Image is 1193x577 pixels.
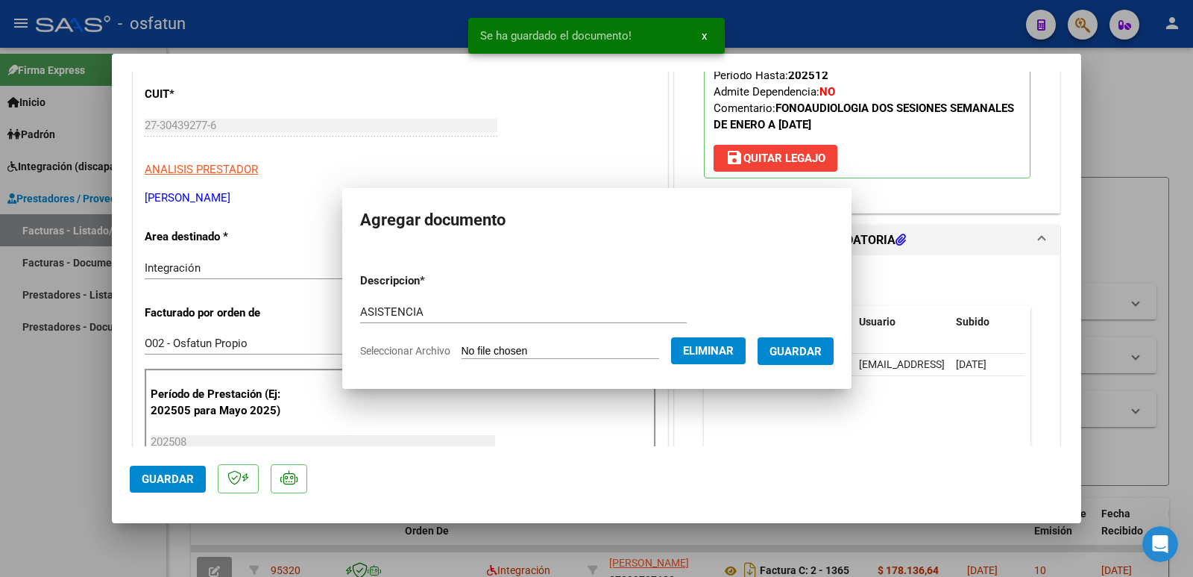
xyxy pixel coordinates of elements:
[145,190,656,207] p: [PERSON_NAME]
[714,145,837,172] button: Quitar Legajo
[725,149,743,166] mat-icon: save
[142,472,194,486] span: Guardar
[130,466,206,493] button: Guardar
[819,85,835,99] strong: NO
[675,225,1060,255] mat-expansion-panel-header: DOCUMENTACIÓN RESPALDATORIA
[145,86,298,103] p: CUIT
[725,152,825,165] span: Quitar Legajo
[145,228,298,246] p: Area destinado *
[853,306,950,338] datatable-header-cell: Usuario
[1024,306,1099,338] datatable-header-cell: Acción
[758,337,834,365] button: Guardar
[859,316,895,328] span: Usuario
[671,337,746,364] button: Eliminar
[714,102,1014,131] span: Comentario:
[360,206,834,234] h2: Agregar documento
[360,345,450,357] span: Seleccionar Archivo
[788,69,828,82] strong: 202512
[950,306,1024,338] datatable-header-cell: Subido
[859,358,1112,370] span: [EMAIL_ADDRESS][DOMAIN_NAME] - [PERSON_NAME]
[714,19,1014,131] span: CUIL: Nombre y Apellido: Período Desde: Período Hasta: Admite Dependencia:
[956,316,989,328] span: Subido
[1142,526,1178,562] iframe: Intercom live chat
[769,345,822,358] span: Guardar
[714,102,1014,131] strong: FONOAUDIOLOGIA DOS SESIONES SEMANALES DE ENERO A [DATE]
[360,272,503,290] p: Descripcion
[145,305,298,322] p: Facturado por orden de
[145,261,201,275] span: Integración
[956,358,986,370] span: [DATE]
[145,163,258,176] span: ANALISIS PRESTADOR
[675,255,1060,565] div: DOCUMENTACIÓN RESPALDATORIA
[683,344,734,358] span: Eliminar
[702,29,707,43] span: x
[151,386,300,420] p: Período de Prestación (Ej: 202505 para Mayo 2025)
[480,28,632,43] span: Se ha guardado el documento!
[145,337,248,350] span: O02 - Osfatun Propio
